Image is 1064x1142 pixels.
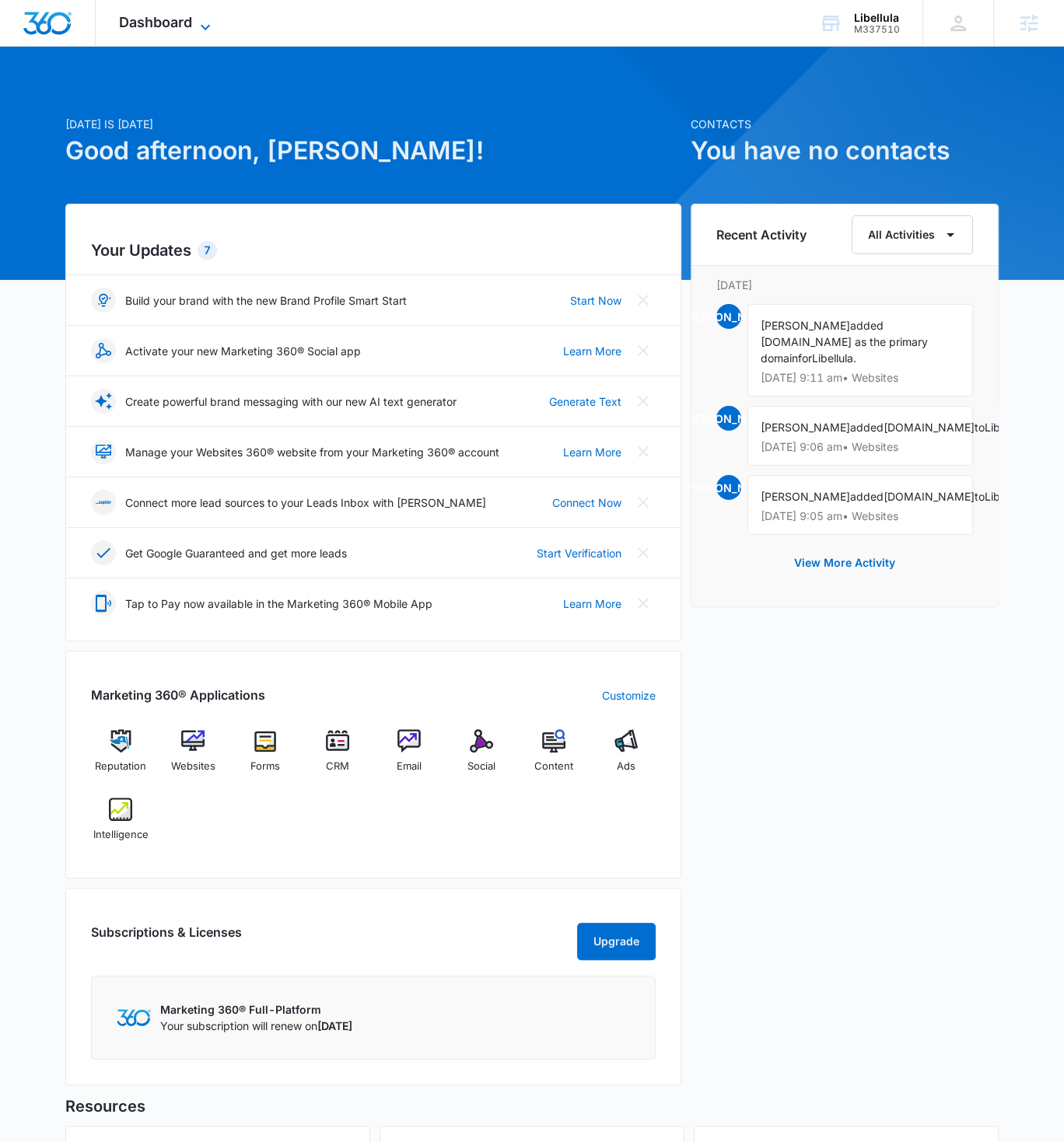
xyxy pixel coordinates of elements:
a: Start Now [570,292,621,309]
span: added [DOMAIN_NAME] as the primary domain [761,319,928,365]
span: [PERSON_NAME] [716,304,741,329]
h1: You have no contacts [691,132,999,169]
p: [DATE] 9:05 am • Websites [761,511,960,522]
span: Social [467,759,495,774]
span: Email [397,759,422,774]
img: Marketing 360 Logo [117,1009,151,1025]
a: Reputation [91,729,151,785]
span: Content [534,759,573,774]
p: Connect more lead sources to your Leads Inbox with [PERSON_NAME] [125,494,486,511]
h2: Subscriptions & Licenses [91,923,242,954]
span: Libellula. [812,351,856,365]
span: [DOMAIN_NAME] [884,421,975,434]
button: Close [631,288,656,313]
p: Manage your Websites 360® website from your Marketing 360® account [125,444,499,460]
span: for [798,351,812,365]
a: Connect Now [552,494,621,511]
button: View More Activity [779,544,911,581]
span: [PERSON_NAME] [761,421,850,434]
p: [DATE] is [DATE] [65,116,681,132]
a: Learn More [563,343,621,359]
a: Intelligence [91,798,151,854]
span: to [975,490,985,503]
span: Libellula. [985,490,1029,503]
p: Marketing 360® Full-Platform [160,1001,352,1018]
a: Social [452,729,512,785]
span: [DATE] [317,1019,352,1032]
h2: Marketing 360® Applications [91,686,265,704]
span: Websites [171,759,215,774]
span: [PERSON_NAME] [716,475,741,500]
h5: Resources [65,1095,999,1118]
a: Start Verification [537,545,621,561]
span: to [975,421,985,434]
span: Ads [617,759,635,774]
span: [PERSON_NAME] [761,319,850,332]
a: Content [524,729,584,785]
div: account id [854,24,900,35]
p: Tap to Pay now available in the Marketing 360® Mobile App [125,595,432,612]
button: Close [631,439,656,464]
button: Close [631,389,656,414]
span: Dashboard [119,14,192,30]
p: Create powerful brand messaging with our new AI text generator [125,393,457,410]
h1: Good afternoon, [PERSON_NAME]! [65,132,681,169]
span: Forms [250,759,280,774]
a: Websites [163,729,223,785]
span: [PERSON_NAME] [716,406,741,431]
p: Build your brand with the new Brand Profile Smart Start [125,292,407,309]
button: Close [631,591,656,616]
a: Generate Text [549,393,621,410]
button: Close [631,540,656,565]
a: Learn More [563,595,621,612]
p: Contacts [691,116,999,132]
p: Get Google Guaranteed and get more leads [125,545,347,561]
button: Upgrade [577,923,656,960]
h6: Recent Activity [716,225,807,244]
span: CRM [326,759,349,774]
span: added [850,421,884,434]
a: Learn More [563,444,621,460]
h2: Your Updates [91,239,656,262]
p: Your subscription will renew on [160,1018,352,1034]
div: account name [854,12,900,24]
button: Close [631,338,656,363]
span: Libellula. [985,421,1029,434]
a: Ads [596,729,656,785]
a: Forms [236,729,296,785]
span: Reputation [95,759,146,774]
a: Email [380,729,439,785]
a: Customize [602,687,656,704]
p: [DATE] 9:11 am • Websites [761,372,960,383]
span: [DOMAIN_NAME] [884,490,975,503]
p: [DATE] 9:06 am • Websites [761,442,960,452]
span: added [850,490,884,503]
span: [PERSON_NAME] [761,490,850,503]
span: Intelligence [93,827,149,843]
a: CRM [307,729,367,785]
button: All Activities [852,215,973,254]
p: [DATE] [716,277,973,293]
p: Activate your new Marketing 360® Social app [125,343,361,359]
button: Close [631,490,656,515]
div: 7 [198,241,217,260]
